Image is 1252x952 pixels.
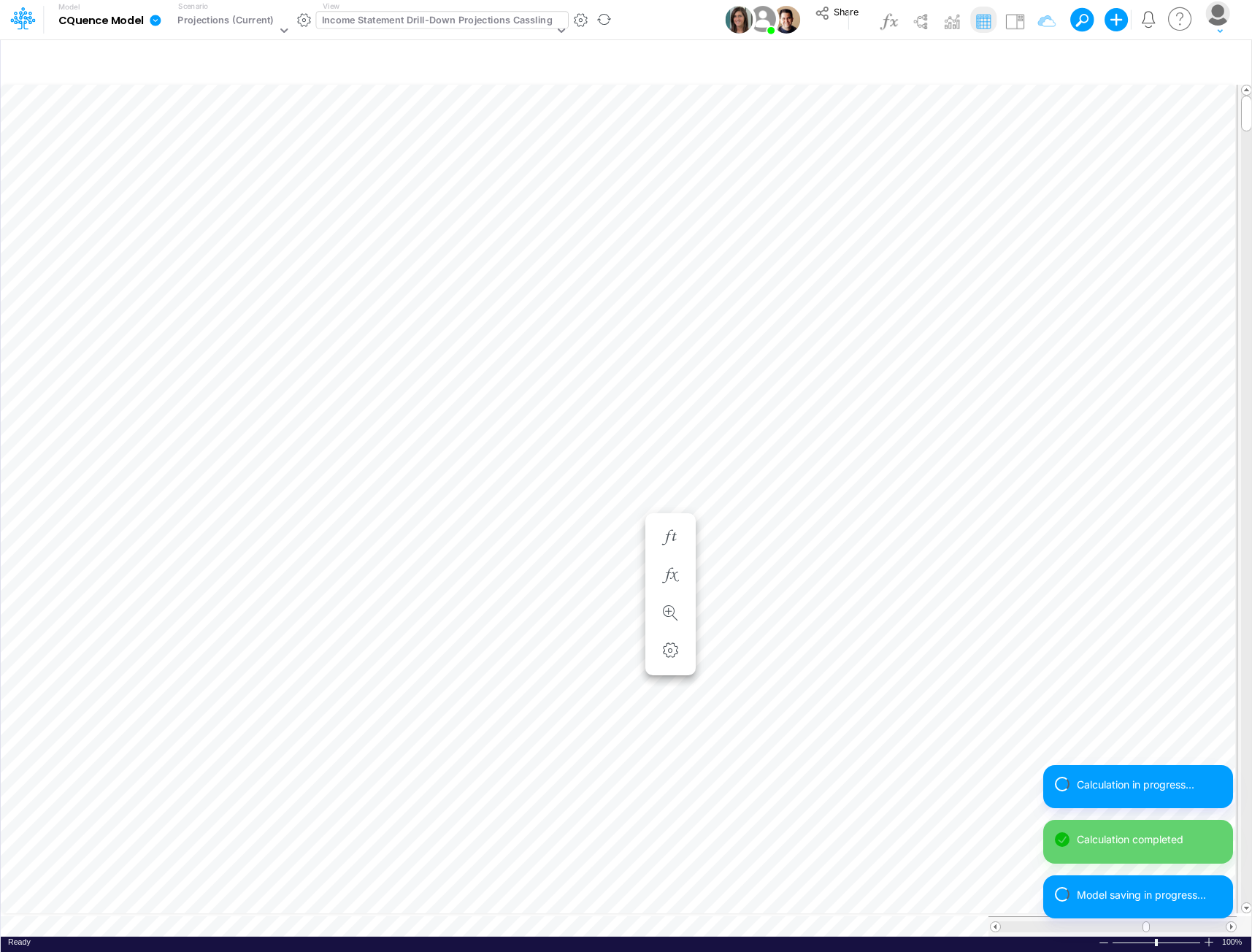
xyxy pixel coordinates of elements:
[1077,777,1221,792] div: Calculation in progress...
[1222,937,1244,948] div: Zoom level
[178,1,208,12] label: Scenario
[8,937,31,948] div: In Ready mode
[1222,937,1244,948] span: 100%
[773,6,801,34] img: User Image Icon
[1112,937,1203,948] div: Zoom
[177,13,273,30] div: Projections (Current)
[1140,11,1157,28] a: Notifications
[322,13,553,30] div: Income Statement Drill-Down Projections Cassling
[1077,832,1221,847] div: Calculation completed
[58,15,144,28] b: CQuence Model
[1077,887,1221,902] div: Model saving in progress...
[1203,937,1215,948] div: Zoom In
[1155,939,1158,946] div: Zoom
[834,6,859,17] span: Share
[726,6,753,34] img: User Image Icon
[1098,937,1110,948] div: Zoom Out
[58,3,80,12] label: Model
[807,1,866,38] button: Share
[323,1,339,12] label: View
[747,3,780,36] img: User Image Icon
[13,46,934,76] input: Type a title here
[8,937,31,946] span: Ready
